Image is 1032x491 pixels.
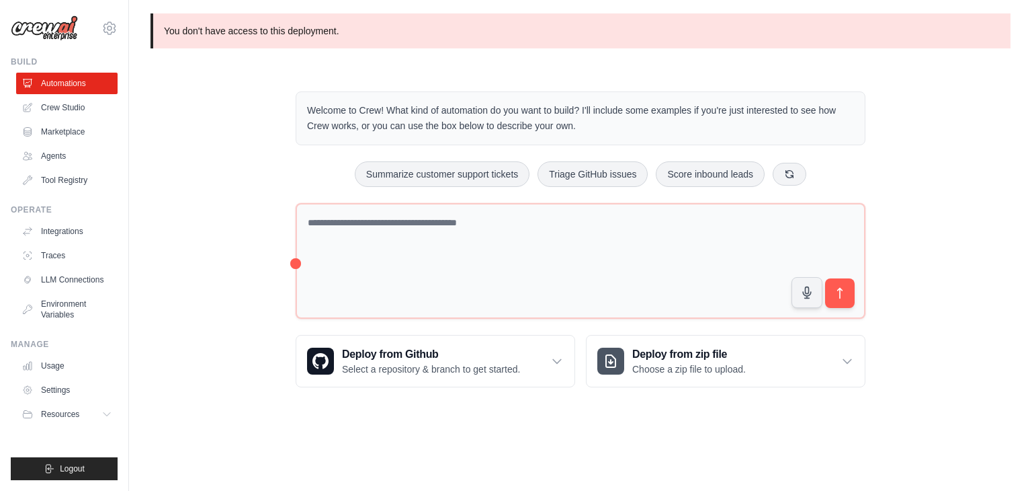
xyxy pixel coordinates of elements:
[16,221,118,242] a: Integrations
[16,379,118,401] a: Settings
[11,204,118,215] div: Operate
[16,97,118,118] a: Crew Studio
[11,15,78,41] img: Logo
[11,339,118,350] div: Manage
[355,161,529,187] button: Summarize customer support tickets
[16,355,118,377] a: Usage
[16,169,118,191] a: Tool Registry
[16,121,118,143] a: Marketplace
[307,103,854,134] p: Welcome to Crew! What kind of automation do you want to build? I'll include some examples if you'...
[16,269,118,291] a: LLM Connections
[16,404,118,425] button: Resources
[150,13,1010,48] p: You don't have access to this deployment.
[656,161,765,187] button: Score inbound leads
[342,363,520,376] p: Select a repository & branch to get started.
[60,463,85,474] span: Logout
[342,346,520,363] h3: Deploy from Github
[11,457,118,480] button: Logout
[16,293,118,326] a: Environment Variables
[632,346,746,363] h3: Deploy from zip file
[632,363,746,376] p: Choose a zip file to upload.
[41,409,79,420] span: Resources
[16,73,118,94] a: Automations
[16,245,118,266] a: Traces
[16,145,118,167] a: Agents
[11,56,118,67] div: Build
[537,161,648,187] button: Triage GitHub issues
